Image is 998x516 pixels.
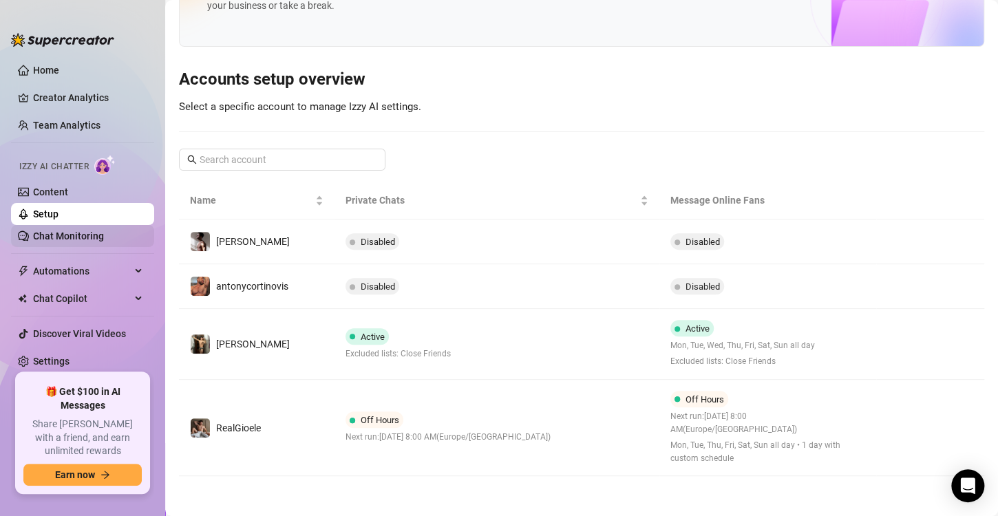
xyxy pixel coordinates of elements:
span: Chat Copilot [33,288,131,310]
span: Izzy AI Chatter [19,160,89,173]
span: Mon, Tue, Wed, Thu, Fri, Sat, Sun all day [670,339,815,352]
span: thunderbolt [18,266,29,277]
span: Mon, Tue, Thu, Fri, Sat, Sun all day • 1 day with custom schedule [670,439,865,465]
span: Select a specific account to manage Izzy AI settings. [179,100,421,113]
span: Active [361,332,385,342]
a: Discover Viral Videos [33,328,126,339]
button: Earn nowarrow-right [23,464,142,486]
img: Johnnyrichs [191,232,210,251]
span: Next run: [DATE] 8:00 AM ( Europe/[GEOGRAPHIC_DATA] ) [670,410,865,436]
span: Earn now [55,469,95,480]
span: Name [190,193,312,208]
span: Active [686,323,710,334]
span: Excluded lists: Close Friends [670,355,815,368]
span: Automations [33,260,131,282]
a: Settings [33,356,70,367]
a: Home [33,65,59,76]
span: arrow-right [100,470,110,480]
span: search [187,155,197,164]
a: Setup [33,208,59,219]
span: Disabled [361,237,395,247]
span: Excluded lists: Close Friends [346,347,451,361]
img: antonycortinovis [191,277,210,296]
th: Private Chats [335,182,659,219]
span: RealGioele [216,422,261,433]
a: Chat Monitoring [33,230,104,241]
span: [PERSON_NAME] [216,338,290,350]
a: Creator Analytics [33,87,143,109]
input: Search account [200,152,366,167]
th: Message Online Fans [659,182,876,219]
span: Disabled [361,281,395,292]
img: logo-BBDzfeDw.svg [11,33,114,47]
a: Content [33,186,68,197]
span: Disabled [686,281,720,292]
span: Next run: [DATE] 8:00 AM ( Europe/[GEOGRAPHIC_DATA] ) [346,431,551,444]
div: Open Intercom Messenger [951,469,984,502]
span: Private Chats [346,193,637,208]
a: Team Analytics [33,120,100,131]
span: antonycortinovis [216,281,288,292]
img: Chat Copilot [18,294,27,303]
img: Bruno [191,334,210,354]
th: Name [179,182,335,219]
h3: Accounts setup overview [179,69,984,91]
span: Disabled [686,237,720,247]
span: [PERSON_NAME] [216,236,290,247]
span: Share [PERSON_NAME] with a friend, and earn unlimited rewards [23,418,142,458]
img: AI Chatter [94,155,116,175]
span: Off Hours [361,415,399,425]
span: Off Hours [686,394,724,405]
span: 🎁 Get $100 in AI Messages [23,385,142,412]
img: RealGioele [191,418,210,438]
